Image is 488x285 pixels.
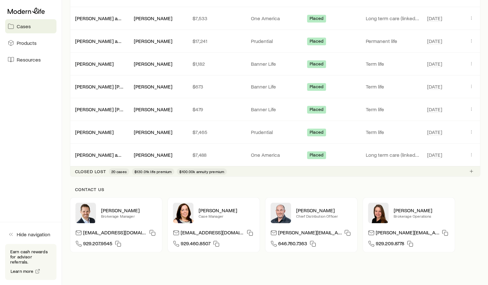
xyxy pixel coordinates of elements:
p: Earn cash rewards for advisor referrals. [10,249,51,264]
a: [PERSON_NAME] [75,129,114,135]
a: [PERSON_NAME] [PERSON_NAME] [75,106,153,112]
span: Placed [310,130,323,136]
p: $7,533 [192,15,241,21]
p: Long term care (linked benefit) [366,152,419,158]
span: 20 cases [111,169,127,174]
p: $7,465 [192,129,241,135]
p: $479 [192,106,241,113]
p: Banner Life [251,106,299,113]
div: Earn cash rewards for advisor referrals.Learn more [5,244,56,280]
p: [PERSON_NAME] [101,207,157,214]
span: [DATE] [427,83,442,90]
span: [DATE] [427,38,442,44]
span: 646.760.7363 [278,240,307,249]
img: Nick Weiler [75,203,96,223]
div: [PERSON_NAME] [134,152,172,158]
p: $7,488 [192,152,241,158]
a: [PERSON_NAME] and [PERSON_NAME] [75,15,163,21]
a: [PERSON_NAME] and [PERSON_NAME] [75,38,163,44]
p: Brokerage Manager [101,214,157,219]
p: Brokerage Operations [394,214,449,219]
div: [PERSON_NAME] [134,83,172,90]
span: Resources [17,56,41,63]
div: [PERSON_NAME] [PERSON_NAME] [75,106,124,113]
img: Ellen Wall [368,203,389,223]
p: Prudential [251,38,299,44]
p: Long term care (linked benefit) [366,15,419,21]
span: Cases [17,23,31,29]
p: Prudential [251,129,299,135]
a: Cases [5,19,56,33]
span: Placed [310,16,323,22]
span: Placed [310,38,323,45]
a: Resources [5,53,56,67]
p: Chief Distribution Officer [296,214,352,219]
div: [PERSON_NAME] [134,61,172,67]
p: Term life [366,61,419,67]
span: $100.00k annuity premium [179,169,224,174]
button: Hide navigation [5,227,56,241]
a: [PERSON_NAME] and [PERSON_NAME] [75,152,163,158]
p: Case Manager [199,214,254,219]
p: Term life [366,106,419,113]
p: One America [251,15,299,21]
span: Placed [310,84,323,91]
a: [PERSON_NAME] [75,61,114,67]
span: Hide navigation [17,231,50,238]
span: [DATE] [427,61,442,67]
p: Permanent life [366,38,419,44]
span: [DATE] [427,106,442,113]
span: 929.209.8778 [376,240,404,249]
div: [PERSON_NAME] [PERSON_NAME] [75,83,124,90]
div: [PERSON_NAME] [134,38,172,45]
p: [EMAIL_ADDRESS][DOMAIN_NAME] [181,229,244,238]
p: [PERSON_NAME] [296,207,352,214]
div: [PERSON_NAME] and [PERSON_NAME] [75,15,124,22]
p: Term life [366,129,419,135]
p: [PERSON_NAME][EMAIL_ADDRESS][DOMAIN_NAME] [278,229,342,238]
p: One America [251,152,299,158]
div: [PERSON_NAME] and [PERSON_NAME] [75,38,124,45]
p: $17,241 [192,38,241,44]
p: Term life [366,83,419,90]
span: [DATE] [427,152,442,158]
p: Contact us [75,187,475,192]
span: Learn more [11,269,34,273]
span: [DATE] [427,15,442,21]
p: [PERSON_NAME][EMAIL_ADDRESS][DOMAIN_NAME] [376,229,439,238]
p: [EMAIL_ADDRESS][DOMAIN_NAME] [83,229,147,238]
p: [PERSON_NAME] [199,207,254,214]
div: [PERSON_NAME] [134,15,172,22]
p: Banner Life [251,61,299,67]
a: Products [5,36,56,50]
span: 929.207.9545 [83,240,112,249]
p: $673 [192,83,241,90]
img: Dan Pierson [270,203,291,223]
span: Placed [310,107,323,113]
p: $1,182 [192,61,241,67]
span: Products [17,40,37,46]
div: [PERSON_NAME] [134,129,172,136]
div: [PERSON_NAME] and [PERSON_NAME] [75,152,124,158]
span: Placed [310,152,323,159]
span: 929.460.8507 [181,240,210,249]
span: [DATE] [427,129,442,135]
div: [PERSON_NAME] [75,129,114,136]
p: Banner Life [251,83,299,90]
p: Closed lost [75,169,106,174]
a: [PERSON_NAME] [PERSON_NAME] [75,83,153,89]
span: Placed [310,61,323,68]
img: Heather McKee [173,203,193,223]
div: [PERSON_NAME] [134,106,172,113]
p: [PERSON_NAME] [394,207,449,214]
span: $130.01k life premium [134,169,172,174]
